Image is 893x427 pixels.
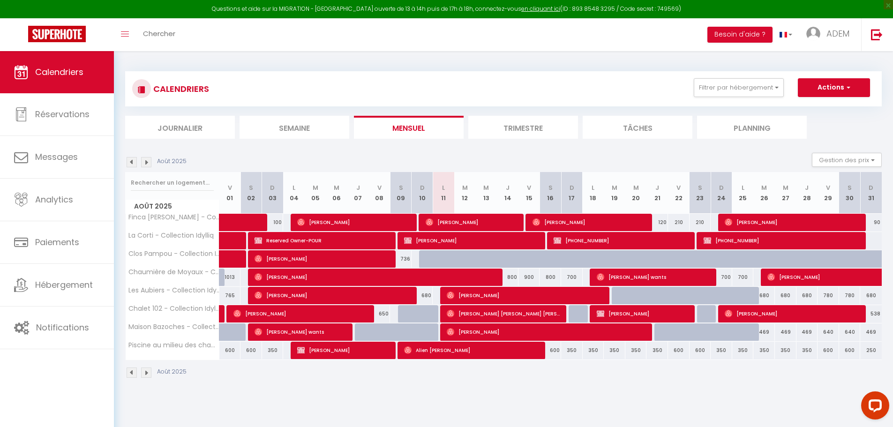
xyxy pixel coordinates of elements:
[157,157,187,166] p: Août 2025
[646,172,668,214] th: 21
[255,250,391,268] span: [PERSON_NAME]
[347,172,369,214] th: 07
[698,183,702,192] abbr: S
[326,172,347,214] th: 06
[592,183,594,192] abbr: L
[818,287,839,304] div: 780
[151,78,209,99] h3: CALENDRIERS
[775,323,796,341] div: 469
[690,172,711,214] th: 23
[570,183,574,192] abbr: D
[127,250,221,257] span: Clos Pampou - Collection Idylliq
[554,232,690,249] span: [PHONE_NUMBER]
[633,183,639,192] abbr: M
[742,183,744,192] abbr: L
[426,213,519,231] span: [PERSON_NAME]
[725,213,861,231] span: [PERSON_NAME]
[447,323,648,341] span: [PERSON_NAME]
[761,183,767,192] abbr: M
[694,78,784,97] button: Filtrer par hébergement
[583,342,604,359] div: 350
[127,323,221,330] span: Maison Bazoches - Collection Idylliq
[860,287,882,304] div: 680
[561,269,583,286] div: 700
[404,232,540,249] span: [PERSON_NAME]
[583,172,604,214] th: 18
[506,183,510,192] abbr: J
[497,269,518,286] div: 800
[127,269,221,276] span: Chaumière de Moyaux - Collection Idylliq
[255,286,413,304] span: [PERSON_NAME]
[646,214,668,231] div: 120
[839,172,861,214] th: 30
[707,27,773,43] button: Besoin d'aide ?
[775,342,796,359] div: 350
[796,323,818,341] div: 469
[775,172,796,214] th: 27
[725,305,861,322] span: [PERSON_NAME]
[433,172,454,214] th: 11
[219,269,241,286] div: 1013
[775,287,796,304] div: 680
[442,183,445,192] abbr: L
[719,183,724,192] abbr: D
[753,323,775,341] div: 469
[561,172,583,214] th: 17
[35,194,73,205] span: Analytics
[711,269,732,286] div: 700
[732,342,754,359] div: 350
[297,213,412,231] span: [PERSON_NAME]
[753,342,775,359] div: 350
[540,342,561,359] div: 600
[583,116,692,139] li: Tâches
[848,183,852,192] abbr: S
[249,183,253,192] abbr: S
[476,172,497,214] th: 13
[860,342,882,359] div: 250
[540,269,561,286] div: 800
[826,28,849,39] span: ADEM
[420,183,425,192] abbr: D
[597,268,712,286] span: [PERSON_NAME] wants
[35,151,78,163] span: Messages
[143,29,175,38] span: Chercher
[447,305,562,322] span: [PERSON_NAME] [PERSON_NAME] [PERSON_NAME]
[753,172,775,214] th: 26
[869,183,873,192] abbr: D
[697,116,807,139] li: Planning
[818,172,839,214] th: 29
[625,172,647,214] th: 20
[826,183,830,192] abbr: V
[356,183,360,192] abbr: J
[262,342,284,359] div: 350
[860,323,882,341] div: 469
[390,250,412,268] div: 736
[668,214,690,231] div: 210
[798,78,870,97] button: Actions
[412,287,433,304] div: 680
[521,5,560,13] a: en cliquant ici
[454,172,476,214] th: 12
[732,172,754,214] th: 25
[704,232,862,249] span: [PHONE_NUMBER]
[270,183,275,192] abbr: D
[796,287,818,304] div: 680
[839,323,861,341] div: 640
[283,172,305,214] th: 04
[818,323,839,341] div: 640
[468,116,578,139] li: Trimestre
[527,183,531,192] abbr: V
[240,116,349,139] li: Semaine
[871,29,883,40] img: logout
[604,342,625,359] div: 350
[839,287,861,304] div: 780
[127,287,221,294] span: Les Aubiers - Collection Idylliq
[447,286,605,304] span: [PERSON_NAME]
[127,214,221,221] span: Finca [PERSON_NAME] - Collection Idylliq
[690,214,711,231] div: 210
[399,183,403,192] abbr: S
[783,183,788,192] abbr: M
[35,236,79,248] span: Paiements
[612,183,617,192] abbr: M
